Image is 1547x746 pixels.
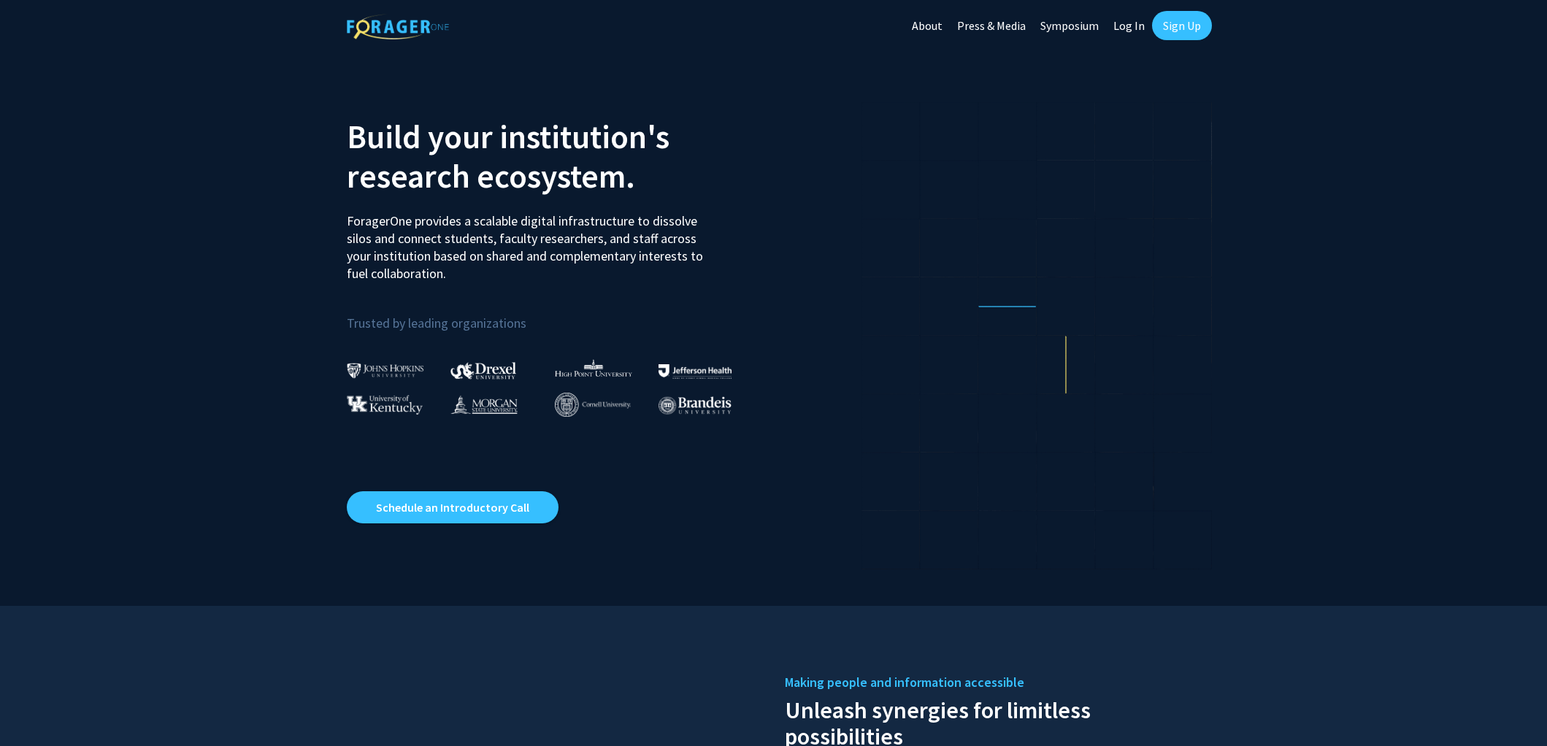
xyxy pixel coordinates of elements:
[347,201,713,282] p: ForagerOne provides a scalable digital infrastructure to dissolve silos and connect students, fac...
[347,491,558,523] a: Opens in a new tab
[555,393,631,417] img: Cornell University
[347,395,423,415] img: University of Kentucky
[555,359,632,377] img: High Point University
[659,396,732,415] img: Brandeis University
[347,14,449,39] img: ForagerOne Logo
[659,364,732,378] img: Thomas Jefferson University
[785,672,1201,693] h5: Making people and information accessible
[450,362,516,379] img: Drexel University
[347,363,424,378] img: Johns Hopkins University
[347,294,763,334] p: Trusted by leading organizations
[1152,11,1212,40] a: Sign Up
[347,117,763,196] h2: Build your institution's research ecosystem.
[450,395,518,414] img: Morgan State University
